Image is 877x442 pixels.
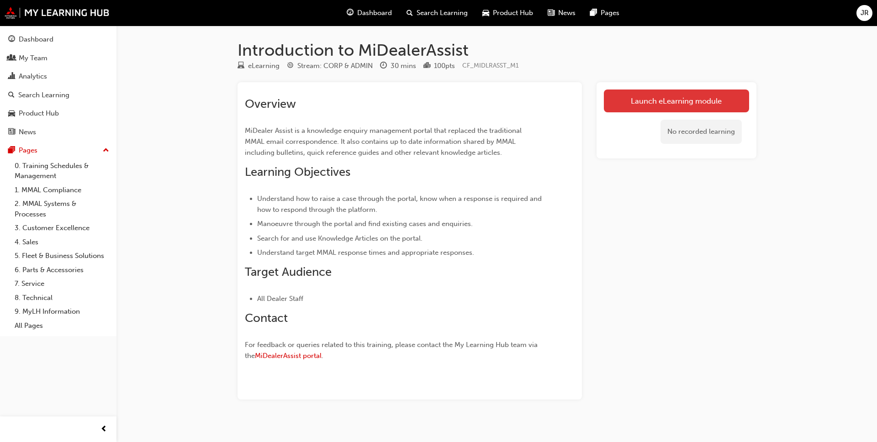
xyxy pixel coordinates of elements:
[861,8,869,18] span: JR
[11,305,113,319] a: 9. MyLH Information
[347,7,354,19] span: guage-icon
[11,291,113,305] a: 8. Technical
[4,50,113,67] a: My Team
[245,126,523,157] span: MiDealer Assist is a knowledge enquiry management portal that replaced the traditional MMAL email...
[407,7,413,19] span: search-icon
[245,265,332,279] span: Target Audience
[357,8,392,18] span: Dashboard
[8,147,15,155] span: pages-icon
[604,89,749,112] a: Launch eLearning module
[11,221,113,235] a: 3. Customer Excellence
[391,61,416,71] div: 30 mins
[482,7,489,19] span: car-icon
[558,8,576,18] span: News
[856,5,872,21] button: JR
[4,105,113,122] a: Product Hub
[238,60,280,72] div: Type
[590,7,597,19] span: pages-icon
[399,4,475,22] a: search-iconSearch Learning
[11,197,113,221] a: 2. MMAL Systems & Processes
[380,62,387,70] span: clock-icon
[245,311,288,325] span: Contact
[4,124,113,141] a: News
[238,62,244,70] span: learningResourceType_ELEARNING-icon
[8,91,15,100] span: search-icon
[11,249,113,263] a: 5. Fleet & Business Solutions
[4,68,113,85] a: Analytics
[19,34,53,45] div: Dashboard
[4,142,113,159] button: Pages
[245,341,539,360] span: For feedback or queries related to this training, please contact the My Learning Hub team via the
[601,8,619,18] span: Pages
[475,4,540,22] a: car-iconProduct Hub
[8,54,15,63] span: people-icon
[103,145,109,157] span: up-icon
[18,90,69,100] div: Search Learning
[19,108,59,119] div: Product Hub
[257,248,474,257] span: Understand target MMAL response times and appropriate responses.
[19,71,47,82] div: Analytics
[4,31,113,48] a: Dashboard
[4,29,113,142] button: DashboardMy TeamAnalyticsSearch LearningProduct HubNews
[11,183,113,197] a: 1. MMAL Compliance
[11,263,113,277] a: 6. Parts & Accessories
[380,60,416,72] div: Duration
[8,73,15,81] span: chart-icon
[4,87,113,104] a: Search Learning
[19,145,37,156] div: Pages
[245,165,350,179] span: Learning Objectives
[8,128,15,137] span: news-icon
[11,235,113,249] a: 4. Sales
[11,319,113,333] a: All Pages
[287,60,373,72] div: Stream
[417,8,468,18] span: Search Learning
[255,352,322,360] a: MiDealerAssist portal
[8,36,15,44] span: guage-icon
[297,61,373,71] div: Stream: CORP & ADMIN
[100,424,107,435] span: prev-icon
[660,120,742,144] div: No recorded learning
[322,352,323,360] span: .
[257,195,544,214] span: Understand how to raise a case through the portal, know when a response is required and how to re...
[423,60,455,72] div: Points
[19,53,48,63] div: My Team
[548,7,555,19] span: news-icon
[257,295,303,303] span: All Dealer Staff
[493,8,533,18] span: Product Hub
[339,4,399,22] a: guage-iconDashboard
[434,61,455,71] div: 100 pts
[248,61,280,71] div: eLearning
[11,159,113,183] a: 0. Training Schedules & Management
[257,220,473,228] span: Manoeuvre through the portal and find existing cases and enquiries.
[5,7,110,19] img: mmal
[540,4,583,22] a: news-iconNews
[8,110,15,118] span: car-icon
[238,40,756,60] h1: Introduction to MiDealerAssist
[423,62,430,70] span: podium-icon
[11,277,113,291] a: 7. Service
[257,234,423,242] span: Search for and use Knowledge Articles on the portal.
[462,62,519,69] span: Learning resource code
[287,62,294,70] span: target-icon
[583,4,627,22] a: pages-iconPages
[19,127,36,137] div: News
[245,97,296,111] span: Overview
